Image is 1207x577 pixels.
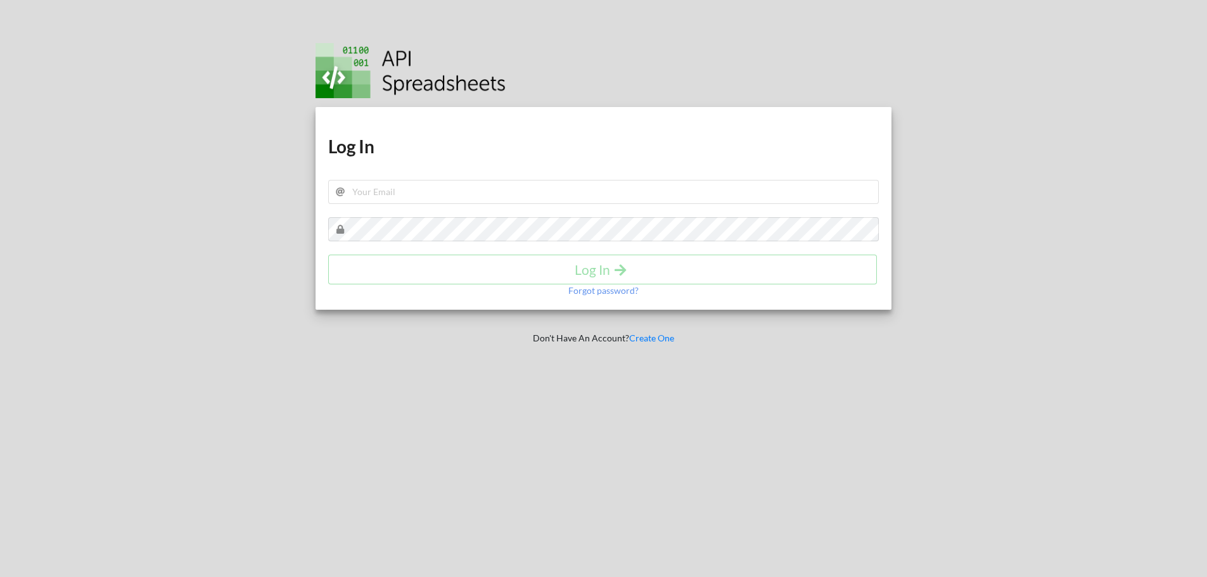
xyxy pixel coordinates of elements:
[568,284,639,297] p: Forgot password?
[316,43,506,98] img: Logo.png
[328,135,879,158] h1: Log In
[328,180,879,204] input: Your Email
[307,332,901,345] p: Don't Have An Account?
[629,333,674,343] a: Create One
